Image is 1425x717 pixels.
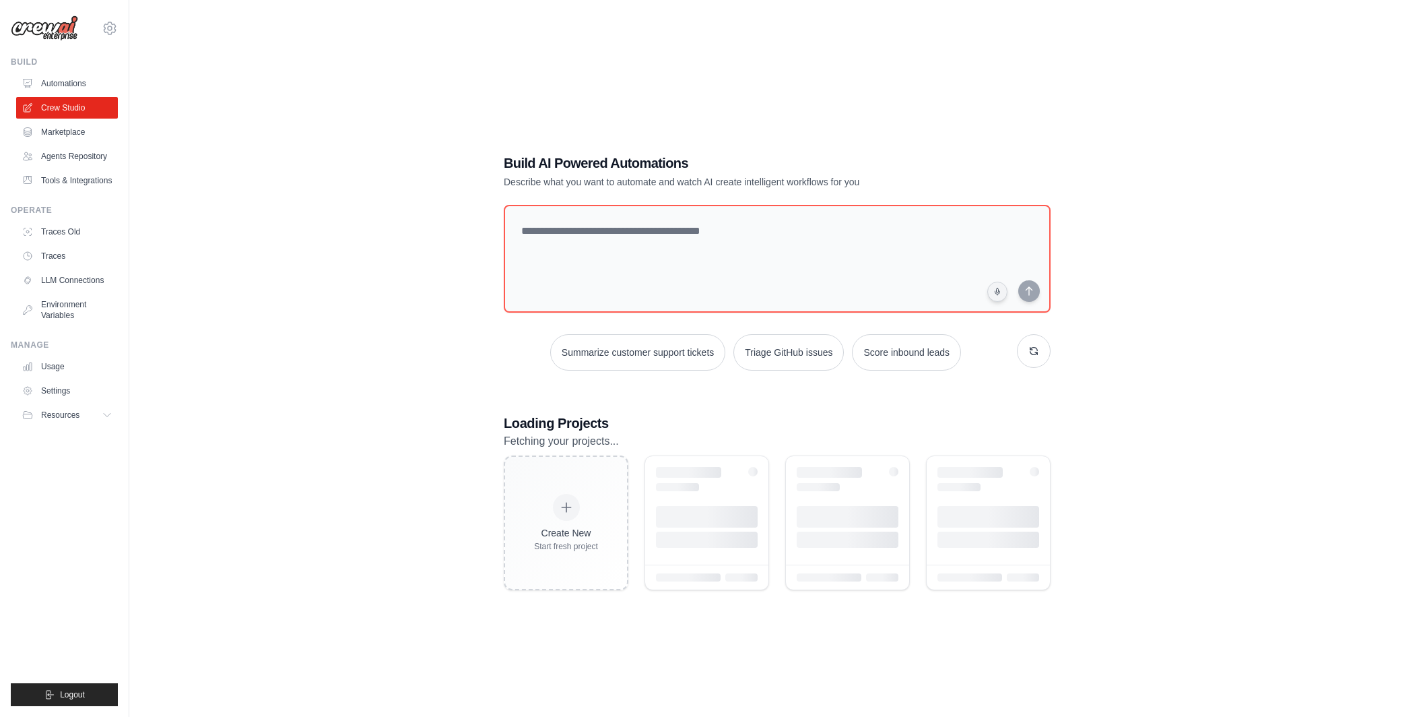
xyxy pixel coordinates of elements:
[16,270,118,291] a: LLM Connections
[16,404,118,426] button: Resources
[16,73,118,94] a: Automations
[16,245,118,267] a: Traces
[852,334,961,371] button: Score inbound leads
[16,146,118,167] a: Agents Repository
[504,175,956,189] p: Describe what you want to automate and watch AI create intelligent workflows for you
[504,433,1051,450] p: Fetching your projects...
[987,282,1007,302] button: Click to speak your automation idea
[16,221,118,243] a: Traces Old
[11,57,118,67] div: Build
[11,15,78,41] img: Logo
[11,683,118,706] button: Logout
[41,410,79,420] span: Resources
[550,334,725,371] button: Summarize customer support tickets
[733,334,844,371] button: Triage GitHub issues
[534,541,598,552] div: Start fresh project
[16,294,118,326] a: Environment Variables
[16,170,118,191] a: Tools & Integrations
[504,154,956,173] h1: Build AI Powered Automations
[60,689,85,700] span: Logout
[16,356,118,377] a: Usage
[534,526,598,540] div: Create New
[16,121,118,143] a: Marketplace
[504,414,1051,433] h3: Loading Projects
[11,340,118,350] div: Manage
[16,380,118,402] a: Settings
[1017,334,1051,368] button: Get new suggestions
[11,205,118,216] div: Operate
[16,97,118,119] a: Crew Studio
